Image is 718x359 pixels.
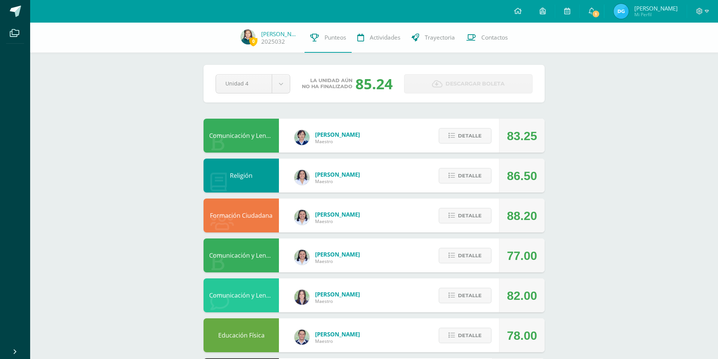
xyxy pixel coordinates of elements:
span: [PERSON_NAME] [315,330,360,338]
span: Punteos [325,34,346,41]
img: a084105b5058f52f9b5e8b449e8b602d.png [294,250,309,265]
span: Unidad 4 [225,75,262,92]
span: Detalle [458,249,482,263]
span: Maestro [315,338,360,344]
button: Detalle [439,168,491,183]
img: ee67e978f5885bcd9834209b52a88b56.png [294,330,309,345]
div: Comunicación y Lenguaje L1 [204,119,279,153]
span: Contactos [481,34,508,41]
span: 1 [592,10,600,18]
div: 86.50 [507,159,537,193]
div: Religión [204,159,279,192]
span: Detalle [458,169,482,183]
div: 77.00 [507,239,537,273]
img: 65a3a5dd77a80885499beb3d7782c992.png [294,290,309,305]
a: Trayectoria [406,23,461,53]
div: 83.25 [507,119,537,153]
span: Mi Perfil [634,11,678,18]
div: 82.00 [507,279,537,313]
div: Comunicación y Lenguaje L2 [204,238,279,272]
a: 2025032 [261,38,285,46]
span: [PERSON_NAME] [315,211,360,218]
span: [PERSON_NAME] [315,251,360,258]
span: Descargar boleta [445,75,505,93]
button: Detalle [439,328,491,343]
img: a084105b5058f52f9b5e8b449e8b602d.png [294,210,309,225]
img: 13172efc1a6e7b10f9030bb458c0a11b.png [614,4,629,19]
div: 85.24 [355,74,393,93]
span: [PERSON_NAME] [315,131,360,138]
span: Maestro [315,298,360,304]
a: Unidad 4 [216,75,290,93]
div: 78.00 [507,319,537,353]
button: Detalle [439,248,491,263]
span: Actividades [370,34,400,41]
a: Punteos [305,23,352,53]
span: [PERSON_NAME] [315,171,360,178]
div: Comunicación y Lenguaje L3 Inglés [204,278,279,312]
span: Maestro [315,218,360,225]
div: 88.20 [507,199,537,233]
span: [PERSON_NAME] [315,290,360,298]
span: Detalle [458,328,482,342]
div: Formación Ciudadana [204,199,279,232]
button: Detalle [439,208,491,223]
span: Detalle [458,129,482,143]
div: Educación Física [204,318,279,352]
span: 0 [249,37,257,46]
span: La unidad aún no ha finalizado [302,78,352,90]
a: [PERSON_NAME] [261,30,299,38]
span: Detalle [458,209,482,223]
img: 032c65e5936db217350e808bf76b3054.png [240,29,256,44]
img: 904e528ea31759b90e2b92348a2f5070.png [294,130,309,145]
a: Contactos [461,23,513,53]
span: Detalle [458,289,482,302]
span: Trayectoria [425,34,455,41]
span: Maestro [315,138,360,145]
img: 5833435b0e0c398ee4b261d46f102b9b.png [294,170,309,185]
span: [PERSON_NAME] [634,5,678,12]
span: Maestro [315,178,360,185]
span: Maestro [315,258,360,264]
a: Actividades [352,23,406,53]
button: Detalle [439,128,491,144]
button: Detalle [439,288,491,303]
